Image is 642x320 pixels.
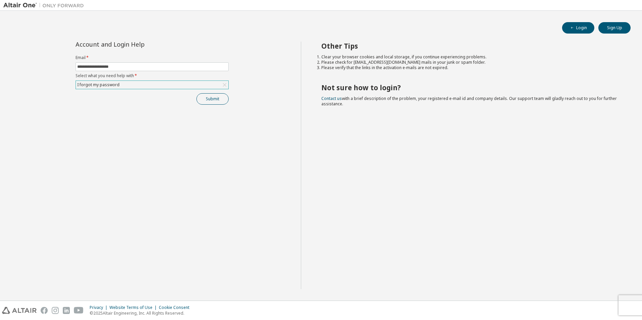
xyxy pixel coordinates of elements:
[2,307,37,314] img: altair_logo.svg
[598,22,631,34] button: Sign Up
[109,305,159,310] div: Website Terms of Use
[41,307,48,314] img: facebook.svg
[321,54,619,60] li: Clear your browser cookies and local storage, if you continue experiencing problems.
[90,310,193,316] p: © 2025 Altair Engineering, Inc. All Rights Reserved.
[63,307,70,314] img: linkedin.svg
[76,81,121,89] div: I forgot my password
[76,55,229,60] label: Email
[562,22,594,34] button: Login
[74,307,84,314] img: youtube.svg
[321,42,619,50] h2: Other Tips
[52,307,59,314] img: instagram.svg
[159,305,193,310] div: Cookie Consent
[321,83,619,92] h2: Not sure how to login?
[76,42,198,47] div: Account and Login Help
[76,73,229,78] label: Select what you need help with
[90,305,109,310] div: Privacy
[76,81,228,89] div: I forgot my password
[321,96,342,101] a: Contact us
[321,60,619,65] li: Please check for [EMAIL_ADDRESS][DOMAIN_NAME] mails in your junk or spam folder.
[3,2,87,9] img: Altair One
[321,65,619,70] li: Please verify that the links in the activation e-mails are not expired.
[196,93,229,105] button: Submit
[321,96,617,107] span: with a brief description of the problem, your registered e-mail id and company details. Our suppo...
